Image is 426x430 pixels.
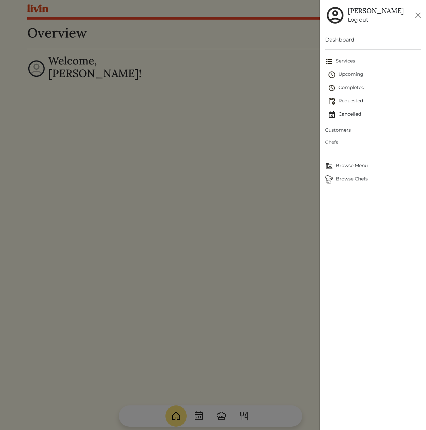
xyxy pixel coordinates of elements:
a: Services [325,55,421,68]
a: Completed [328,81,421,95]
a: Chefs [325,136,421,149]
h5: [PERSON_NAME] [348,7,404,15]
img: user_account-e6e16d2ec92f44fc35f99ef0dc9cddf60790bfa021a6ecb1c896eb5d2907b31c.svg [325,5,345,25]
span: Upcoming [328,71,421,79]
span: Cancelled [328,111,421,119]
a: Dashboard [325,36,421,44]
button: Close [413,10,423,21]
img: Browse Menu [325,162,333,170]
img: format_list_bulleted-ebc7f0161ee23162107b508e562e81cd567eeab2455044221954b09d19068e74.svg [325,57,333,65]
img: pending_actions-fd19ce2ea80609cc4d7bbea353f93e2f363e46d0f816104e4e0650fdd7f915cf.svg [328,97,336,105]
a: Customers [325,124,421,136]
a: ChefsBrowse Chefs [325,173,421,186]
a: Upcoming [328,68,421,81]
a: Log out [348,16,404,24]
img: Browse Chefs [325,175,333,183]
span: Services [325,57,421,65]
a: Cancelled [328,108,421,121]
img: event_cancelled-67e280bd0a9e072c26133efab016668ee6d7272ad66fa3c7eb58af48b074a3a4.svg [328,111,336,119]
span: Chefs [325,139,421,146]
span: Browse Menu [325,162,421,170]
a: Browse MenuBrowse Menu [325,160,421,173]
span: Browse Chefs [325,175,421,183]
span: Requested [328,97,421,105]
span: Completed [328,84,421,92]
img: schedule-fa401ccd6b27cf58db24c3bb5584b27dcd8bd24ae666a918e1c6b4ae8c451a22.svg [328,71,336,79]
span: Customers [325,127,421,134]
img: history-2b446bceb7e0f53b931186bf4c1776ac458fe31ad3b688388ec82af02103cd45.svg [328,84,336,92]
a: Requested [328,95,421,108]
